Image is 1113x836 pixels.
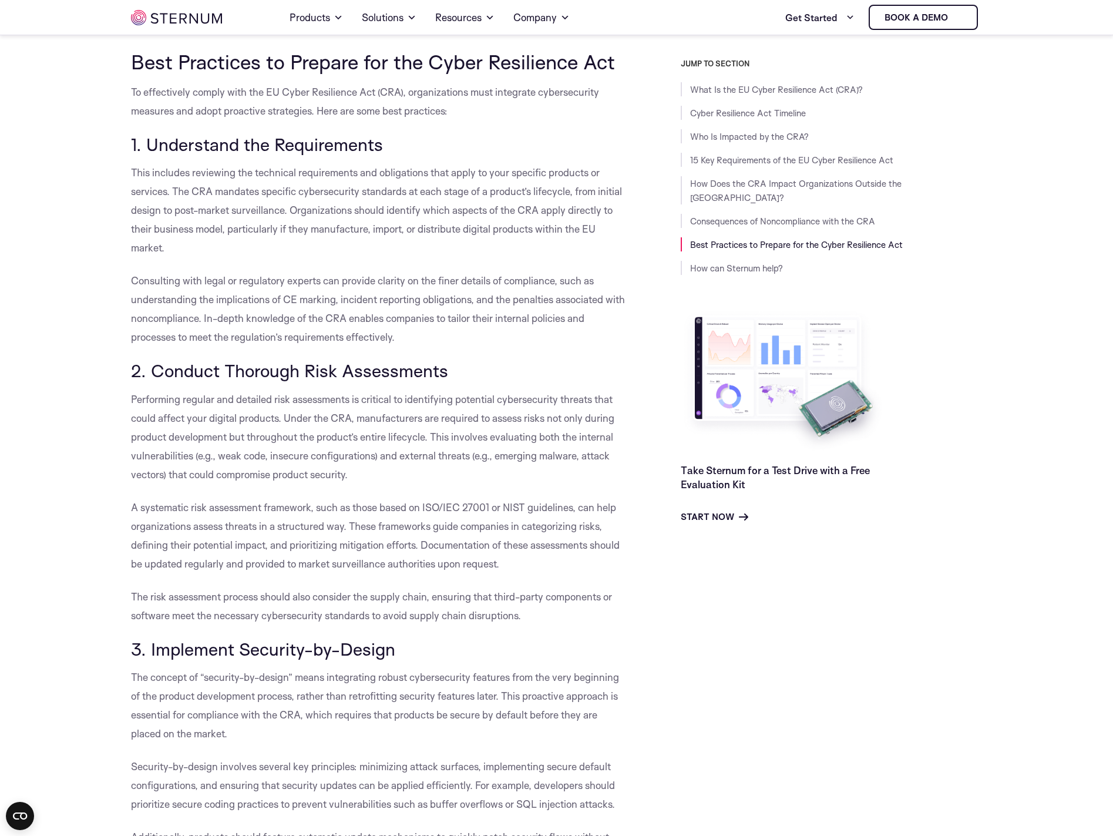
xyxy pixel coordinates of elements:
[513,1,570,34] a: Company
[690,178,902,203] a: How Does the CRA Impact Organizations Outside the [GEOGRAPHIC_DATA]?
[131,393,614,481] span: Performing regular and detailed risk assessments is critical to identifying potential cybersecuri...
[131,49,615,74] span: Best Practices to Prepare for the Cyber Resilience Act
[131,86,599,117] span: To effectively comply with the EU Cyber Resilience Act (CRA), organizations must integrate cybers...
[131,10,222,25] img: sternum iot
[131,133,383,155] span: 1. Understand the Requirements
[131,501,620,570] span: A systematic risk assessment framework, such as those based on ISO/IEC 27001 or NIST guidelines, ...
[681,510,748,524] a: Start Now
[131,638,395,660] span: 3. Implement Security-by-Design
[362,1,416,34] a: Solutions
[690,84,863,95] a: What Is the EU Cyber Resilience Act (CRA)?
[131,166,622,254] span: This includes reviewing the technical requirements and obligations that apply to your specific pr...
[131,360,448,381] span: 2. Conduct Thorough Risk Assessments
[681,308,886,454] img: Take Sternum for a Test Drive with a Free Evaluation Kit
[785,6,855,29] a: Get Started
[131,274,625,343] span: Consulting with legal or regulatory experts can provide clarity on the finer details of complianc...
[435,1,495,34] a: Resources
[131,760,615,810] span: Security-by-design involves several key principles: minimizing attack surfaces, implementing secu...
[681,59,983,68] h3: JUMP TO SECTION
[681,464,870,491] a: Take Sternum for a Test Drive with a Free Evaluation Kit
[690,263,783,274] a: How can Sternum help?
[690,155,893,166] a: 15 Key Requirements of the EU Cyber Resilience Act
[869,5,978,30] a: Book a demo
[290,1,343,34] a: Products
[6,802,34,830] button: Open CMP widget
[131,671,619,740] span: The concept of “security-by-design” means integrating robust cybersecurity features from the very...
[690,108,806,119] a: Cyber Resilience Act Timeline
[953,13,962,22] img: sternum iot
[131,590,612,622] span: The risk assessment process should also consider the supply chain, ensuring that third-party comp...
[690,239,903,250] a: Best Practices to Prepare for the Cyber Resilience Act
[690,216,875,227] a: Consequences of Noncompliance with the CRA
[690,131,809,142] a: Who Is Impacted by the CRA?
